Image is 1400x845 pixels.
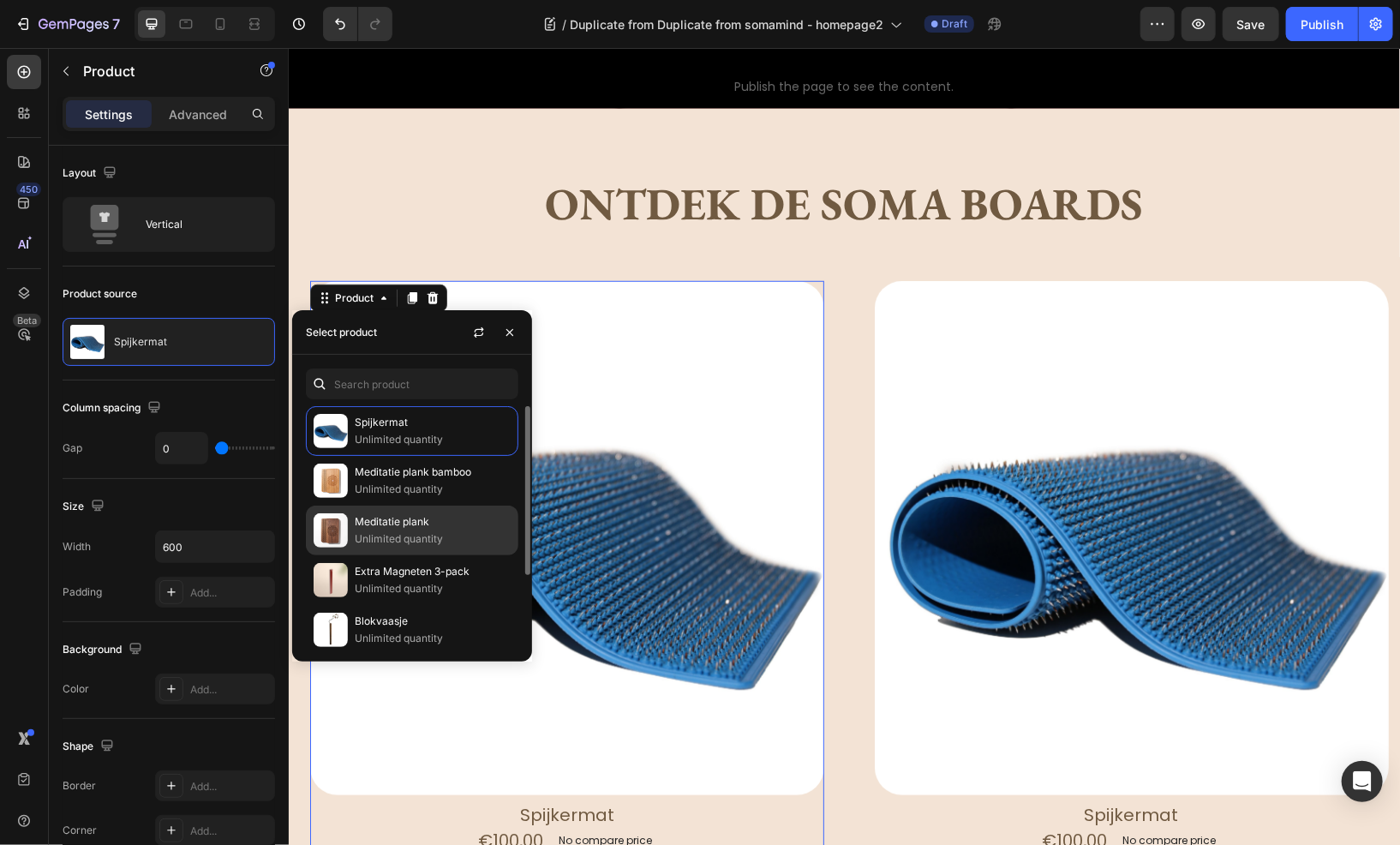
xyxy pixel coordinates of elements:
[355,580,511,597] p: Unlimited quantity
[942,16,967,32] span: Draft
[562,15,566,33] span: /
[1286,7,1358,41] button: Publish
[1223,7,1279,41] button: Save
[355,613,511,630] p: Blokvaasje
[146,205,250,244] div: Vertical
[13,314,41,327] div: Beta
[355,414,511,431] p: Spijkermat
[63,495,108,518] div: Size
[7,7,128,41] button: 7
[63,638,146,662] div: Background
[306,325,377,340] div: Select product
[190,824,271,839] div: Add...
[355,513,511,530] p: Meditatie plank
[63,681,89,697] div: Color
[16,183,41,196] div: 450
[834,788,927,798] p: No compare price
[63,397,165,420] div: Column spacing
[314,613,348,647] img: collections
[156,531,274,562] input: Auto
[63,162,120,185] div: Layout
[306,369,518,399] input: Search in Settings & Advanced
[355,530,511,548] p: Unlimited quantity
[63,539,91,554] div: Width
[63,823,97,838] div: Corner
[314,563,348,597] img: collections
[355,431,511,448] p: Unlimited quantity
[1237,17,1265,32] span: Save
[355,464,511,481] p: Meditatie plank bamboo
[63,778,96,794] div: Border
[751,780,820,806] div: €100,00
[314,464,348,498] img: collections
[63,440,82,456] div: Gap
[355,630,511,647] p: Unlimited quantity
[270,788,363,798] p: No compare price
[63,286,137,302] div: Product source
[355,563,511,580] p: Extra Magneten 3-pack
[190,585,271,601] div: Add...
[83,61,229,81] p: Product
[112,14,120,34] p: 7
[63,584,102,600] div: Padding
[314,414,348,448] img: collections
[190,682,271,698] div: Add...
[188,780,256,806] div: €100,00
[63,735,117,758] div: Shape
[190,779,271,794] div: Add...
[43,243,88,258] div: Product
[1342,761,1383,802] div: Open Intercom Messenger
[156,433,207,464] input: Auto
[323,7,392,41] div: Undo/Redo
[85,105,133,123] p: Settings
[70,325,105,359] img: product feature img
[314,513,348,548] img: collections
[114,336,167,348] p: Spijkermat
[1301,15,1343,33] div: Publish
[289,48,1400,845] iframe: Design area
[169,105,227,123] p: Advanced
[586,754,1100,780] h1: Spijkermat
[355,481,511,498] p: Unlimited quantity
[586,233,1100,747] a: Spijkermat
[570,15,883,33] span: Duplicate from Duplicate from somamind - homepage2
